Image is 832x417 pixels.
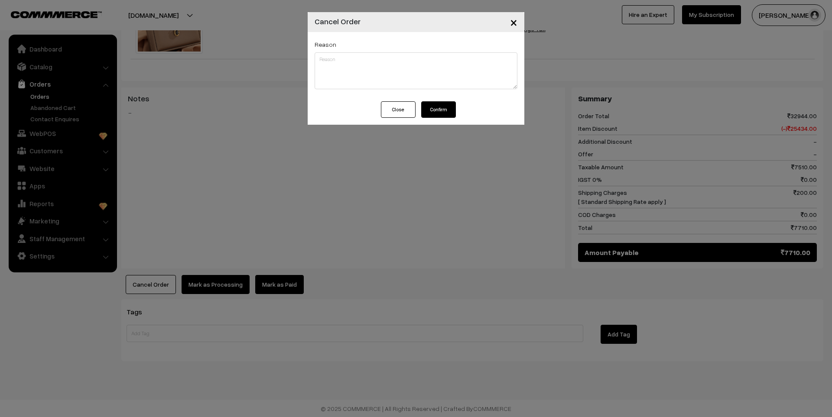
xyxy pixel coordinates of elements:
[315,16,361,27] h4: Cancel Order
[315,40,336,49] label: Reason
[421,101,456,118] button: Confirm
[510,14,517,30] span: ×
[503,9,524,36] button: Close
[381,101,416,118] button: Close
